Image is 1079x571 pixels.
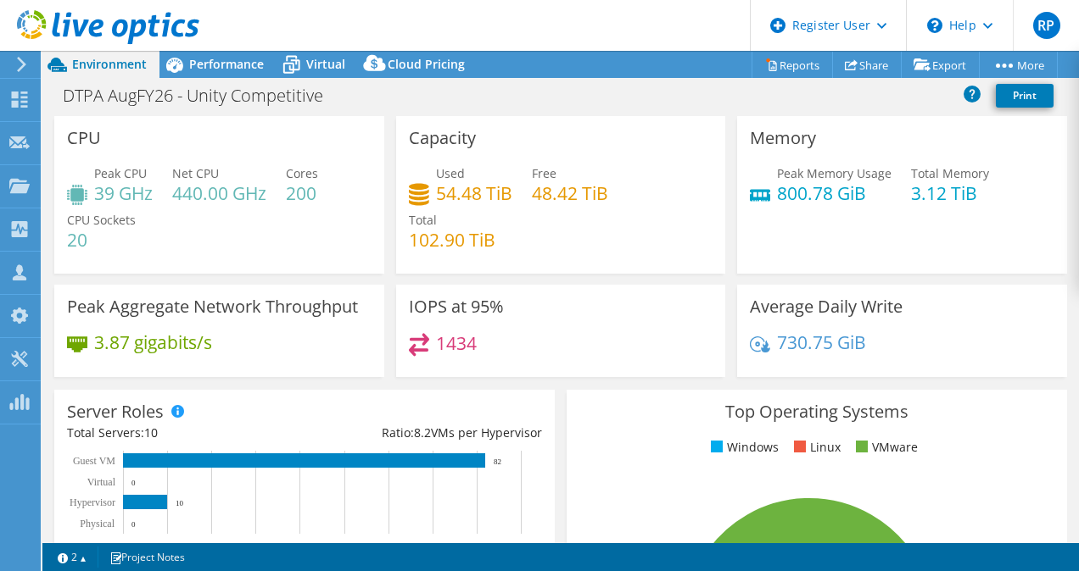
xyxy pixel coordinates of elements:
[131,520,136,529] text: 0
[436,165,465,181] span: Used
[94,184,153,202] h4: 39 GHz
[80,518,115,529] text: Physical
[305,424,542,442] div: Ratio: VMs per Hypervisor
[73,455,115,467] text: Guest VM
[46,546,98,568] a: 2
[172,184,266,202] h4: 440.00 GHz
[911,184,989,202] h4: 3.12 TiB
[750,297,903,316] h3: Average Daily Write
[494,457,501,466] text: 82
[67,424,305,442] div: Total Servers:
[579,402,1054,421] h3: Top Operating Systems
[67,402,164,421] h3: Server Roles
[67,297,358,316] h3: Peak Aggregate Network Throughput
[436,334,477,352] h4: 1434
[777,333,866,352] h4: 730.75 GiB
[436,184,512,202] h4: 54.48 TiB
[94,165,147,181] span: Peak CPU
[87,476,116,488] text: Virtual
[996,84,1054,108] a: Print
[55,86,349,105] h1: DTPA AugFY26 - Unity Competitive
[172,165,219,181] span: Net CPU
[72,56,147,72] span: Environment
[852,438,918,457] li: VMware
[409,129,476,147] h3: Capacity
[131,479,136,487] text: 0
[790,438,841,457] li: Linux
[388,56,465,72] span: Cloud Pricing
[67,230,136,249] h4: 20
[67,212,136,228] span: CPU Sockets
[94,333,212,352] h4: 3.87 gigabits/s
[750,129,816,147] h3: Memory
[286,184,318,202] h4: 200
[1033,12,1060,39] span: RP
[409,212,437,228] span: Total
[409,230,495,249] h4: 102.90 TiB
[176,499,184,507] text: 10
[927,18,942,33] svg: \n
[286,165,318,181] span: Cores
[532,184,608,202] h4: 48.42 TiB
[414,424,431,441] span: 8.2
[901,52,980,78] a: Export
[532,165,556,181] span: Free
[409,297,504,316] h3: IOPS at 95%
[98,546,197,568] a: Project Notes
[306,56,345,72] span: Virtual
[144,424,158,441] span: 10
[979,52,1058,78] a: More
[752,52,833,78] a: Reports
[70,496,115,508] text: Hypervisor
[189,56,264,72] span: Performance
[777,165,892,181] span: Peak Memory Usage
[911,165,989,181] span: Total Memory
[707,438,779,457] li: Windows
[777,184,892,202] h4: 800.78 GiB
[67,129,101,147] h3: CPU
[832,52,902,78] a: Share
